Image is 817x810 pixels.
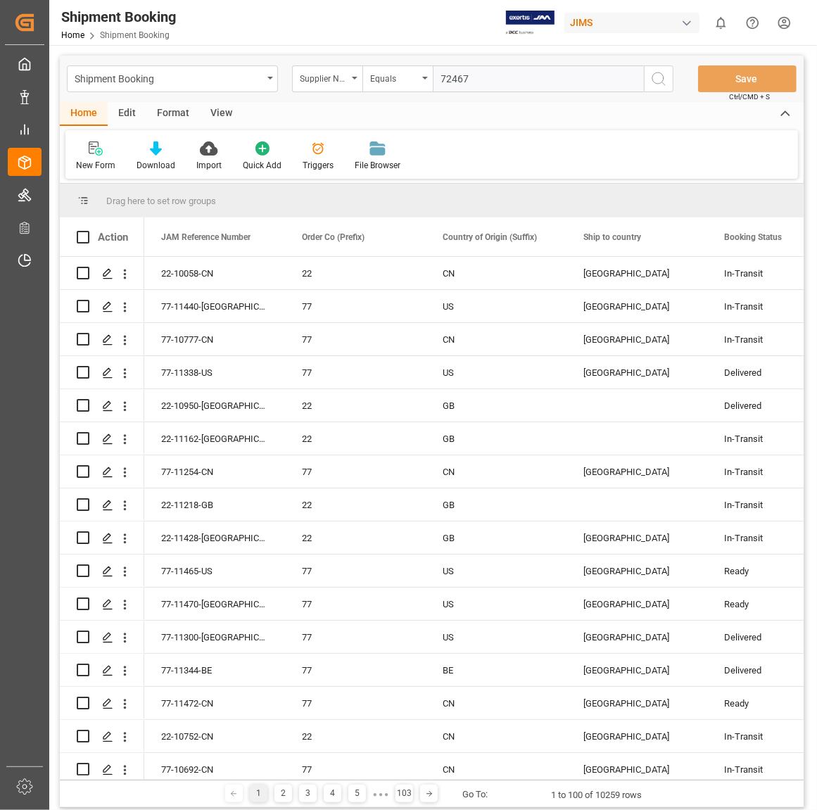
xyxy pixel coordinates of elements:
div: 77-11440-[GEOGRAPHIC_DATA] [144,290,285,322]
div: 1 to 100 of 10259 rows [551,788,642,802]
div: New Form [76,159,115,172]
div: 1 [250,785,267,802]
div: Press SPACE to select this row. [60,356,144,389]
div: CN [443,721,550,753]
button: show 0 new notifications [705,7,737,39]
div: [GEOGRAPHIC_DATA] [583,654,690,687]
div: CN [443,754,550,786]
button: open menu [67,65,278,92]
div: 77-11470-[GEOGRAPHIC_DATA] [144,588,285,620]
div: 3 [299,785,317,802]
div: 77 [302,357,409,389]
div: GB [443,390,550,422]
div: 22 [302,423,409,455]
div: [GEOGRAPHIC_DATA] [583,357,690,389]
button: open menu [292,65,362,92]
div: Press SPACE to select this row. [60,687,144,720]
div: 103 [395,785,413,802]
div: Home [60,102,108,126]
div: GB [443,522,550,555]
div: 22 [302,721,409,753]
div: Edit [108,102,146,126]
div: 22 [302,489,409,521]
div: Action [98,231,128,243]
div: 22-10058-CN [144,257,285,289]
div: BE [443,654,550,687]
div: 77 [302,654,409,687]
button: search button [644,65,673,92]
div: 77 [302,555,409,588]
div: CN [443,456,550,488]
div: 77 [302,754,409,786]
div: [GEOGRAPHIC_DATA] [583,688,690,720]
div: File Browser [355,159,400,172]
div: [GEOGRAPHIC_DATA] [583,258,690,290]
input: Type to search [433,65,644,92]
div: 22-10752-CN [144,720,285,752]
button: Save [698,65,797,92]
div: [GEOGRAPHIC_DATA] [583,754,690,786]
div: Supplier Number [300,69,348,85]
div: 22-11218-GB [144,488,285,521]
div: 22-11428-[GEOGRAPHIC_DATA] [144,521,285,554]
div: CN [443,688,550,720]
div: Shipment Booking [75,69,262,87]
div: 77-11338-US [144,356,285,388]
div: 22 [302,258,409,290]
span: JAM Reference Number [161,232,251,242]
span: Order Co (Prefix) [302,232,365,242]
div: ● ● ● [373,789,388,799]
div: US [443,588,550,621]
div: Press SPACE to select this row. [60,323,144,356]
div: Triggers [303,159,334,172]
span: Ctrl/CMD + S [729,91,770,102]
div: 77 [302,456,409,488]
div: Press SPACE to select this row. [60,621,144,654]
div: 77-11465-US [144,555,285,587]
div: 22-10950-[GEOGRAPHIC_DATA] [144,389,285,422]
a: Home [61,30,84,40]
div: 2 [274,785,292,802]
button: JIMS [564,9,705,36]
div: GB [443,423,550,455]
div: US [443,621,550,654]
div: Press SPACE to select this row. [60,654,144,687]
div: 77-11472-CN [144,687,285,719]
div: Go To: [462,787,488,802]
div: 4 [324,785,341,802]
span: Drag here to set row groups [106,196,216,206]
div: 22-11162-[GEOGRAPHIC_DATA] [144,422,285,455]
div: Press SPACE to select this row. [60,422,144,455]
button: Help Center [737,7,768,39]
div: Press SPACE to select this row. [60,555,144,588]
span: Country of Origin (Suffix) [443,232,537,242]
div: 22 [302,390,409,422]
div: [GEOGRAPHIC_DATA] [583,555,690,588]
div: Press SPACE to select this row. [60,753,144,786]
div: US [443,357,550,389]
div: [GEOGRAPHIC_DATA] [583,456,690,488]
div: Press SPACE to select this row. [60,389,144,422]
button: open menu [362,65,433,92]
div: [GEOGRAPHIC_DATA] [583,522,690,555]
div: [GEOGRAPHIC_DATA] [583,324,690,356]
div: 77-11300-[GEOGRAPHIC_DATA] [144,621,285,653]
div: Download [137,159,175,172]
img: Exertis%20JAM%20-%20Email%20Logo.jpg_1722504956.jpg [506,11,555,35]
div: 77-11344-BE [144,654,285,686]
div: [GEOGRAPHIC_DATA] [583,588,690,621]
div: View [200,102,243,126]
div: [GEOGRAPHIC_DATA] [583,291,690,323]
div: 77-11254-CN [144,455,285,488]
div: [GEOGRAPHIC_DATA] [583,621,690,654]
div: 77 [302,588,409,621]
div: [GEOGRAPHIC_DATA] [583,721,690,753]
div: 77-10777-CN [144,323,285,355]
div: Press SPACE to select this row. [60,257,144,290]
div: JIMS [564,13,699,33]
div: 22 [302,522,409,555]
span: Booking Status [724,232,782,242]
div: Press SPACE to select this row. [60,455,144,488]
div: Press SPACE to select this row. [60,521,144,555]
div: 77 [302,324,409,356]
